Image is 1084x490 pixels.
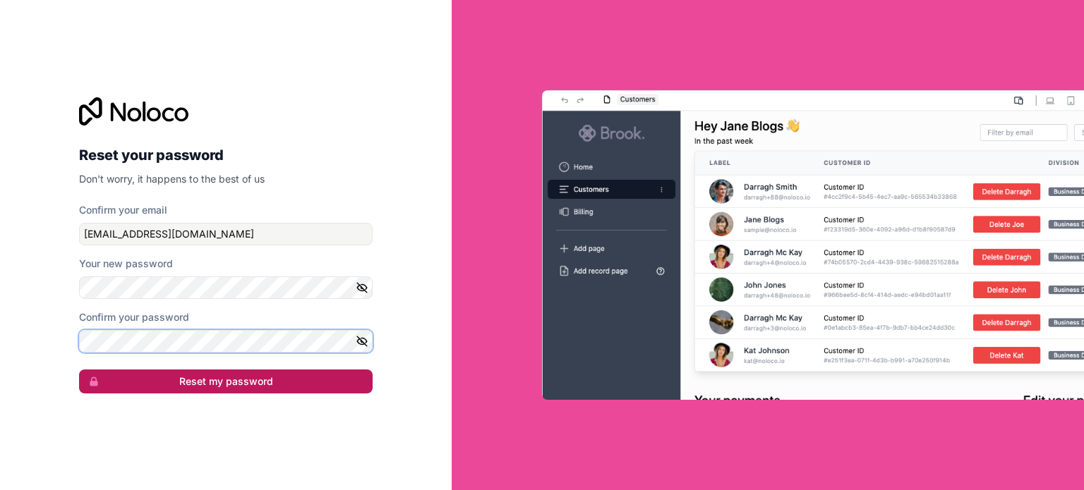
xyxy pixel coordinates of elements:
input: Email address [79,223,373,245]
label: Confirm your email [79,203,167,217]
label: Confirm your password [79,310,189,324]
label: Your new password [79,257,173,271]
input: Confirm password [79,330,373,353]
h2: Reset your password [79,142,373,168]
input: Password [79,276,373,299]
p: Don't worry, it happens to the best of us [79,172,373,186]
button: Reset my password [79,369,373,393]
